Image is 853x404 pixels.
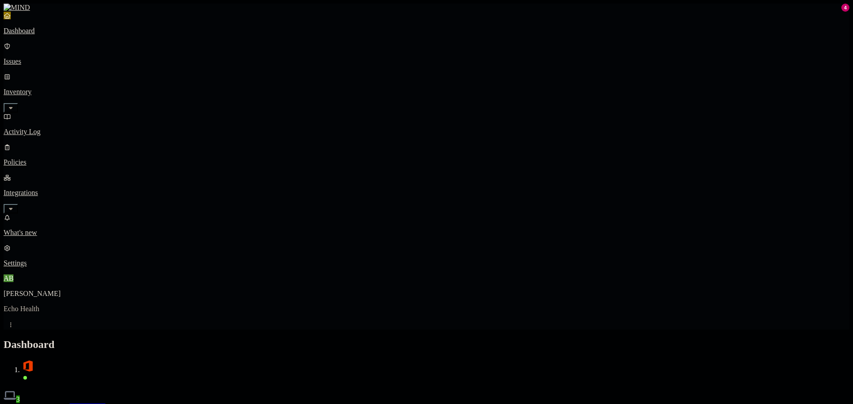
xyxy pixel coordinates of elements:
span: AB [4,274,13,282]
p: Echo Health [4,305,849,313]
a: Issues [4,42,849,65]
img: svg%3e [22,360,34,372]
p: Dashboard [4,27,849,35]
h2: Dashboard [4,339,849,351]
p: [PERSON_NAME] [4,290,849,298]
a: Activity Log [4,113,849,136]
a: Policies [4,143,849,166]
p: Inventory [4,88,849,96]
p: Settings [4,259,849,267]
a: Settings [4,244,849,267]
a: What's new [4,213,849,237]
div: 4 [841,4,849,12]
img: MIND [4,4,30,12]
img: svg%3e [4,389,16,402]
p: Policies [4,158,849,166]
p: Issues [4,57,849,65]
p: Integrations [4,189,849,197]
a: MIND [4,4,849,12]
p: What's new [4,229,849,237]
span: 3 [16,395,20,403]
p: Activity Log [4,128,849,136]
a: Inventory [4,73,849,111]
a: Integrations [4,174,849,212]
a: Dashboard [4,12,849,35]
